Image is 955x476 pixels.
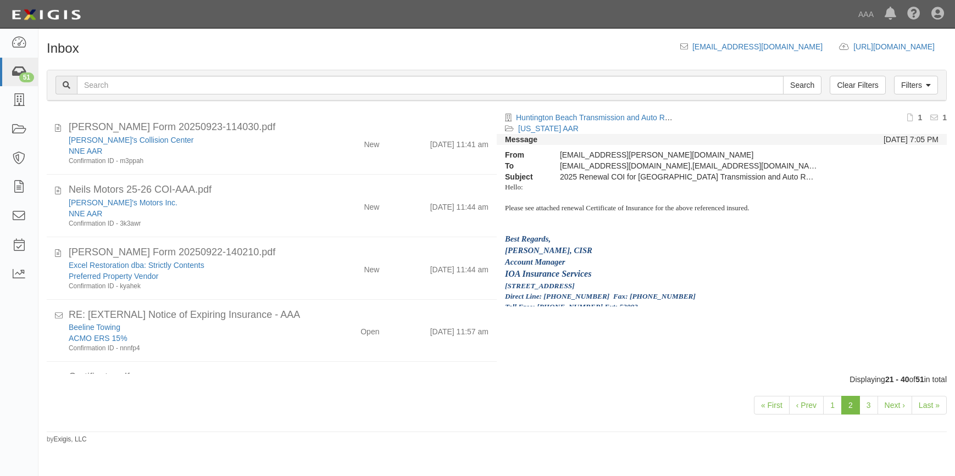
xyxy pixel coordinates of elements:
a: NNE AAR [69,147,102,155]
div: Open [360,322,379,337]
div: [DATE] 11:41 am [430,135,488,150]
div: 51 [19,72,34,82]
span: Toll Free: [PHONE_NUMBER] Ext: 52002 [505,303,638,311]
span: Direct Line: [PHONE_NUMBER] [505,292,609,300]
div: RE: [EXTERNAL] Notice of Expiring Insurance - AAA [69,308,488,322]
div: Preferred Property Vendor [69,271,307,282]
div: NNE AAR [69,145,307,156]
strong: Message [505,135,537,144]
strong: From [497,149,552,160]
div: [DATE] 7:05 PM [884,134,939,145]
a: ACMO ERS 15% [69,334,127,343]
span: Best Regards, [505,234,551,243]
span: Fax: [PHONE_NUMBER] [613,292,696,300]
a: [EMAIL_ADDRESS][DOMAIN_NAME] [692,42,823,51]
div: [EMAIL_ADDRESS][PERSON_NAME][DOMAIN_NAME] [552,149,826,160]
div: New [364,260,379,275]
span: [STREET_ADDRESS] [505,282,575,290]
a: Huntington Beach Transmission and Auto Repair [516,113,682,122]
strong: To [497,160,552,171]
img: logo-5460c22ac91f19d4615b14bd174203de0afe785f0fc80cf4dbbc73dc1793850b.png [8,5,84,25]
a: 3 [859,396,878,415]
small: by [47,435,87,444]
div: [DATE] 11:44 am [430,197,488,212]
div: Confirmation ID - 3k3awr [69,219,307,228]
div: Certificate.pdf [69,370,488,384]
strong: Subject [497,171,552,182]
div: NNE AAR [69,208,307,219]
a: Preferred Property Vendor [69,272,158,281]
b: 21 - 40 [885,375,909,384]
a: [URL][DOMAIN_NAME] [853,42,947,51]
p: Please see attached renewal Certificate of Insurance for the above referenced insured. [505,203,939,214]
div: Excel Restoration dba: Strictly Contents [69,260,307,271]
a: Filters [894,76,938,94]
span: IOA Insurance Services [505,269,591,278]
a: AAA [853,3,879,25]
div: Neils Motors 25-26 COI-AAA.pdf [69,183,488,197]
a: « First [754,396,790,415]
a: NNE AAR [69,209,102,218]
div: Neil's Motors Inc. [69,197,307,208]
a: Next › [878,396,912,415]
a: Beeline Towing [69,323,120,332]
div: [DATE] 11:44 am [430,260,488,275]
input: Search [77,76,784,94]
div: 2025 Renewal COI for Huntington Beach Transmission and Auto Repair, Inc. [552,171,826,182]
a: [PERSON_NAME]'s Motors Inc. [69,198,177,207]
a: Excel Restoration dba: Strictly Contents [69,261,204,270]
a: [US_STATE] AAR [518,124,579,133]
i: Help Center - Complianz [907,8,920,21]
b: 1 [942,113,947,122]
h1: Inbox [47,41,79,55]
a: Clear Filters [830,76,885,94]
div: support@riskworks.zendesk.com,notifications@riskworks.com,Mora.Nikole@aaa-calif.com [552,160,826,171]
a: ‹ Prev [789,396,824,415]
div: Displaying of in total [38,374,955,385]
b: 51 [915,375,924,384]
a: Last » [912,396,947,415]
div: Confirmation ID - nnnfp4 [69,344,307,353]
p: Hello: [505,182,939,193]
div: Charlie's Collision Center [69,135,307,145]
a: 2 [841,396,860,415]
a: 1 [823,396,842,415]
span: Account Manager [505,257,565,266]
a: [PERSON_NAME]'s Collision Center [69,136,194,144]
div: Confirmation ID - m3ppah [69,156,307,166]
span: [PERSON_NAME], CISR [505,246,592,255]
div: New [364,197,379,212]
div: ACORD Form 20250922-140210.pdf [69,245,488,260]
div: New [364,135,379,150]
div: Confirmation ID - kyahek [69,282,307,291]
div: ACORD Form 20250923-114030.pdf [69,120,488,135]
input: Search [783,76,821,94]
div: [DATE] 11:57 am [430,322,488,337]
b: 1 [918,113,922,122]
a: Exigis, LLC [54,435,87,443]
